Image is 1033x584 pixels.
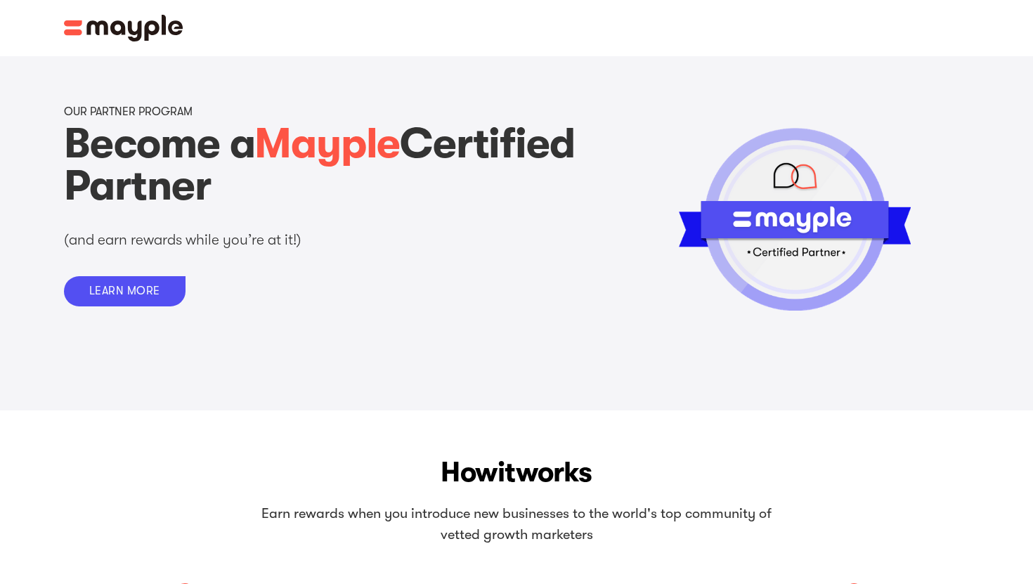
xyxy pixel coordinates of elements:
[498,456,515,488] span: it
[64,230,429,250] p: (and earn rewards while you’re at it!)
[64,105,193,119] p: OUR PARTNER PROGRAM
[64,15,183,41] img: Mayple logo
[64,276,186,306] a: LEARN MORE
[89,285,160,298] div: LEARN MORE
[254,119,400,168] span: Mayple
[253,503,780,545] p: Earn rewards when you introduce new businesses to the world's top community of vetted growth mark...
[36,453,997,492] h2: How works
[64,123,587,207] h1: Become a Certified Partner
